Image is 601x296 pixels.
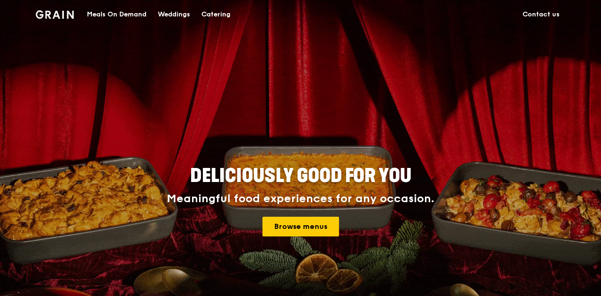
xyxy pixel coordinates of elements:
a: Contact us [517,0,565,29]
span: Deliciously good for you [190,165,411,187]
div: Catering [201,0,231,29]
a: Browse menus [262,217,339,236]
div: Meaningful food experiences for any occasion. [131,192,470,205]
a: Weddings [152,0,196,29]
a: Catering [196,0,236,29]
div: Meals On Demand [87,0,146,29]
img: Grain [36,10,74,19]
div: Weddings [158,0,190,29]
